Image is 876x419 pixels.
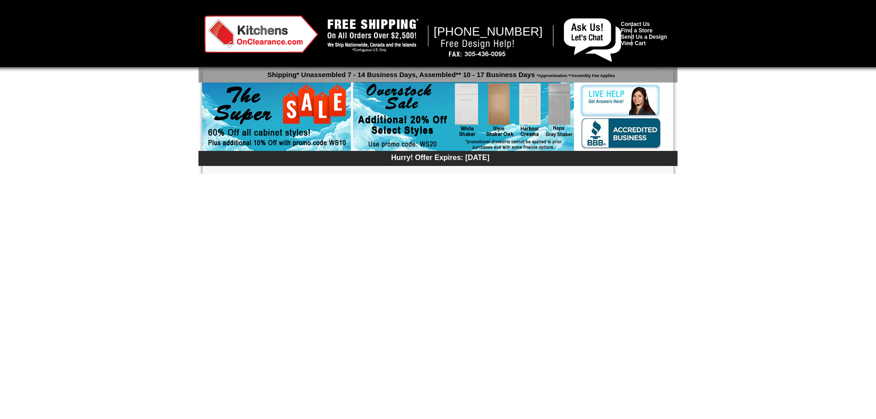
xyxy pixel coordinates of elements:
a: Send Us a Design [621,34,667,40]
a: Contact Us [621,21,650,27]
p: Shipping* Unassembled 7 - 14 Business Days, Assembled** 10 - 17 Business Days [203,67,678,78]
div: Hurry! Offer Expires: [DATE] [203,152,678,162]
span: [PHONE_NUMBER] [434,25,543,38]
a: View Cart [621,40,646,47]
span: *Approximation **Assembly Fee Applies [535,71,615,78]
img: Kitchens on Clearance Logo [204,16,318,53]
a: Find a Store [621,27,652,34]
